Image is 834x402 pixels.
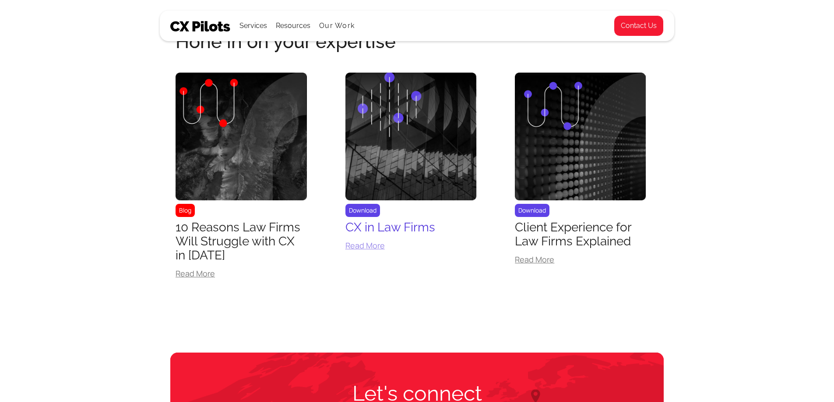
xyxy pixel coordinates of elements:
[319,22,355,30] a: Our Work
[176,220,307,262] div: 10 Reasons Law Firms Will Struggle with CX in [DATE]
[345,73,477,256] a: DownloadCX in Law FirmsRead More
[614,15,664,36] a: Contact Us
[239,20,267,32] div: Services
[13,294,167,301] a: [PERSON_NAME][EMAIL_ADDRESS][DOMAIN_NAME]
[276,11,310,41] div: Resources
[276,20,310,32] div: Resources
[176,269,307,277] div: Read More
[515,204,549,217] div: Download
[515,220,646,248] div: Client Experience for Law Firms Explained
[345,204,380,217] div: Download
[515,255,646,263] div: Read More
[515,73,646,270] a: DownloadClient Experience for Law Firms ExplainedRead More
[176,32,658,52] h2: Hone in on your expertise
[176,73,307,284] a: Blog10 Reasons Law Firms Will Struggle with CX in [DATE]Read More
[345,220,477,234] div: CX in Law Firms
[345,241,477,249] div: Read More
[239,11,267,41] div: Services
[176,204,195,217] div: Blog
